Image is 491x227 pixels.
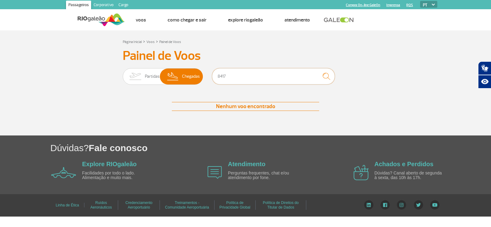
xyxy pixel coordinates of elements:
[397,200,406,209] img: Instagram
[478,61,491,75] button: Abrir tradutor de língua de sinais.
[228,171,299,180] p: Perguntas frequentes, chat e/ou atendimento por fone.
[284,17,310,23] a: Atendimento
[228,17,263,23] a: Explore RIOgaleão
[219,198,250,212] a: Política de Privacidade Global
[91,1,116,10] a: Corporativo
[386,3,400,7] a: Imprensa
[123,48,368,64] h3: Painel de Voos
[164,68,182,84] img: slider-desembarque
[430,200,439,209] img: YouTube
[82,161,137,167] a: Explore RIOgaleão
[82,171,153,180] p: Facilidades por todo o lado. Alimentação e muito mais.
[207,166,222,179] img: airplane icon
[354,165,369,180] img: airplane icon
[228,161,265,167] a: Atendimento
[346,3,380,7] a: Compra On-line GaleOn
[136,17,146,23] a: Voos
[90,198,112,212] a: Ruídos Aeronáuticos
[56,201,79,209] a: Linha de Ética
[116,1,131,10] a: Cargo
[143,38,145,45] a: >
[51,167,76,178] img: airplane icon
[478,75,491,88] button: Abrir recursos assistivos.
[146,40,155,44] a: Voos
[156,38,158,45] a: >
[50,142,491,154] h1: Dúvidas?
[478,61,491,88] div: Plugin de acessibilidade da Hand Talk.
[182,68,200,84] span: Chegadas
[123,40,142,44] a: Página Inicial
[364,200,373,209] img: LinkedIn
[126,68,145,84] img: slider-embarque
[414,200,423,209] img: Twitter
[165,198,209,212] a: Treinamentos - Comunidade Aeroportuária
[212,68,335,84] input: Voo, cidade ou cia aérea
[159,40,181,44] a: Painel de Voos
[172,102,319,111] div: Nenhum voo encontrado
[145,68,160,84] span: Partidas
[381,200,390,209] img: Facebook
[168,17,207,23] a: Como chegar e sair
[89,143,148,153] span: Fale conosco
[406,3,413,7] a: RQS
[263,198,299,212] a: Política de Direitos do Titular de Dados
[66,1,91,10] a: Passageiros
[126,198,153,212] a: Credenciamento Aeroportuário
[374,161,433,167] a: Achados e Perdidos
[374,171,445,180] p: Dúvidas? Canal aberto de segunda à sexta, das 10h às 17h.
